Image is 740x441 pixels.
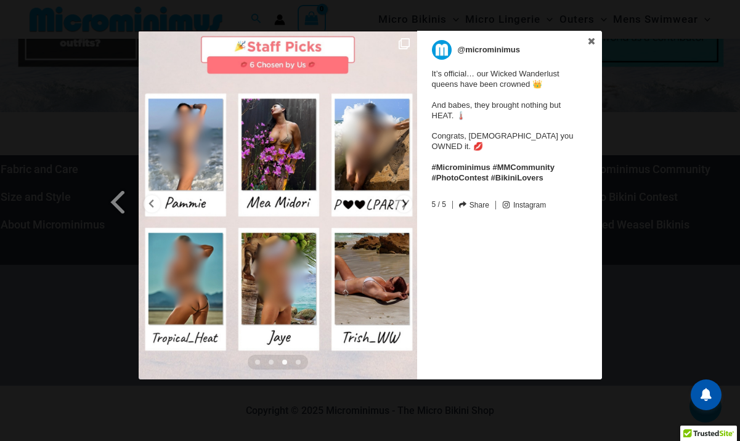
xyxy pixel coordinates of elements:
img: microminimus.jpg [432,40,452,60]
a: #BikiniLovers [491,173,543,182]
a: @microminimus [432,40,579,60]
span: It’s official… our Wicked Wanderlust queens have been crowned 👑 And babes, they brought nothing b... [432,63,579,184]
a: #PhotoContest [432,173,489,182]
a: #Microminimus [432,163,490,172]
a: Instagram [502,201,546,210]
p: @microminimus [458,40,521,60]
span: 5 / 5 [432,198,446,209]
img: It’s official… our Wicked Wanderlust queens have been crowned 👑<br> <br> And babes, they brought ... [139,31,417,379]
a: #MMCommunity [492,163,554,172]
a: Share [459,201,489,209]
